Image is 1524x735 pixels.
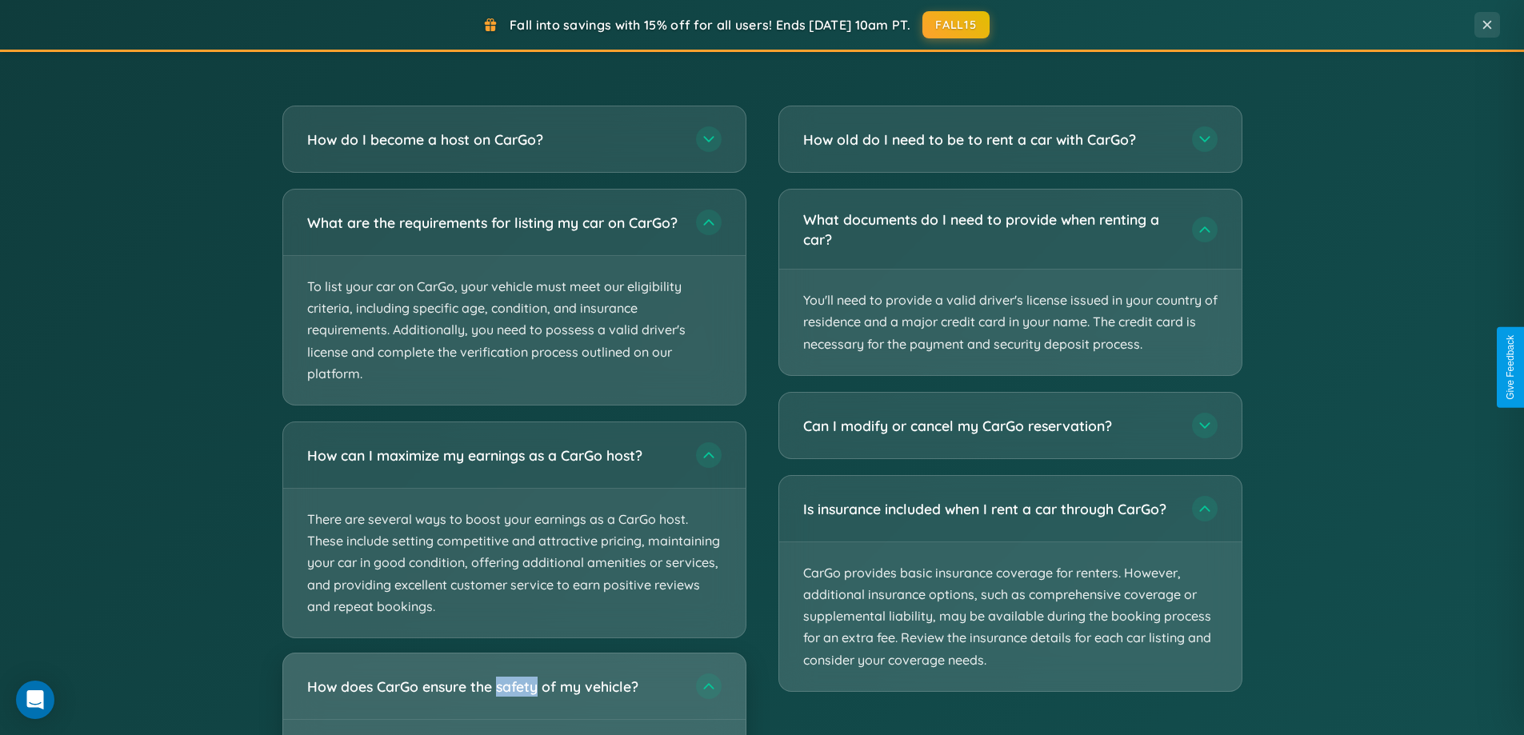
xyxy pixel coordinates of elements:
h3: Is insurance included when I rent a car through CarGo? [803,499,1176,519]
span: Fall into savings with 15% off for all users! Ends [DATE] 10am PT. [510,17,910,33]
h3: How old do I need to be to rent a car with CarGo? [803,130,1176,150]
div: Open Intercom Messenger [16,681,54,719]
h3: How can I maximize my earnings as a CarGo host? [307,445,680,465]
h3: How do I become a host on CarGo? [307,130,680,150]
h3: What are the requirements for listing my car on CarGo? [307,213,680,233]
p: There are several ways to boost your earnings as a CarGo host. These include setting competitive ... [283,489,746,637]
h3: Can I modify or cancel my CarGo reservation? [803,416,1176,436]
p: You'll need to provide a valid driver's license issued in your country of residence and a major c... [779,270,1242,375]
button: FALL15 [922,11,990,38]
h3: What documents do I need to provide when renting a car? [803,210,1176,249]
div: Give Feedback [1505,335,1516,400]
h3: How does CarGo ensure the safety of my vehicle? [307,677,680,697]
p: To list your car on CarGo, your vehicle must meet our eligibility criteria, including specific ag... [283,256,746,405]
p: CarGo provides basic insurance coverage for renters. However, additional insurance options, such ... [779,542,1242,691]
